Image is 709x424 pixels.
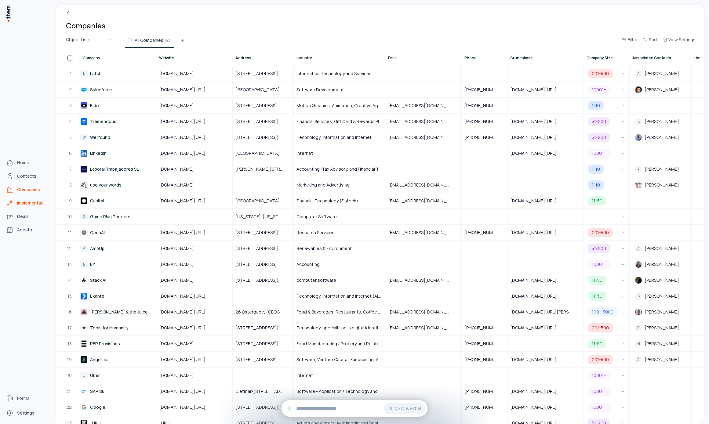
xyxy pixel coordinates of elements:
span: Computer Software [296,214,337,220]
img: Tremendous [80,118,88,125]
span: [EMAIL_ADDRESS][DOMAIN_NAME] [388,230,459,236]
span: Software Development [296,87,344,93]
span: 5 [69,134,72,140]
span: [STREET_ADDRESS][PERSON_NAME][US_STATE] [235,277,291,283]
span: Software, Venture Capital, Fundraising, Angel Investment, Startup Ecosystem [296,357,382,363]
span: Software - Application / Technology and Communications / Enterprise Application Software and Busi... [296,388,382,394]
a: Laborai Trabajadores SL [80,161,156,176]
span: [PERSON_NAME] [645,87,679,92]
img: Exante [80,292,88,300]
a: [PERSON_NAME] & the Juice [80,304,156,319]
span: Accounting, Tax Advisory, and Financial Technology [296,166,382,172]
a: LLatch [80,66,156,81]
span: [EMAIL_ADDRESS][DOMAIN_NAME] [388,277,459,283]
a: Exante [80,288,156,303]
span: [PERSON_NAME] [645,182,679,188]
a: Settings [4,407,50,419]
img: AngelList [80,356,88,363]
span: Food Manufacturing / Grocery and Related Product Merchant Wholesalers / Regenerative Meat and Foo... [296,341,382,347]
span: Accounting [296,261,320,267]
div: K[PERSON_NAME] [630,115,690,128]
div: Continue Chat [282,400,427,417]
div: S[PERSON_NAME] [630,290,690,302]
span: [DOMAIN_NAME][URL] [510,388,564,394]
span: [DOMAIN_NAME][URL][PERSON_NAME] [510,309,581,315]
div: Sabastian V. Niles[PERSON_NAME] [630,84,690,96]
span: [DOMAIN_NAME][URL] [510,118,564,125]
span: 14 [67,277,72,283]
span: Internet [296,372,313,379]
img: LinkedIn [80,150,88,157]
div: Miguel Martin[PERSON_NAME] [630,306,690,318]
span: [PHONE_NUMBER] [464,118,504,125]
a: Forms [4,392,50,404]
span: [STREET_ADDRESS][US_STATE] [235,341,291,347]
span: Marketing and Advertising [296,182,350,188]
span: 12 [67,245,72,252]
div: N [635,340,642,347]
span: 3 [69,103,72,109]
span: [PERSON_NAME] [645,246,679,251]
span: 13 [67,261,72,267]
span: Industry [296,56,312,60]
img: Joe & the Juice [80,308,88,316]
div: Andrew M Ettinger[PERSON_NAME] [630,179,690,191]
span: [EMAIL_ADDRESS][DOMAIN_NAME] [388,118,459,125]
a: Capital [80,193,156,208]
span: [GEOGRAPHIC_DATA], [US_STATE], [GEOGRAPHIC_DATA] [235,150,291,156]
a: Home [4,157,50,169]
span: [PHONE_NUMBER] [464,230,504,236]
a: Companies [4,183,50,196]
span: Research Services [296,230,334,236]
span: [DOMAIN_NAME][URL] [159,118,213,125]
span: Motion Graphics, Animation, Creative Agency, Design-driven brand agency [296,103,382,109]
div: A[PERSON_NAME] [630,242,690,255]
div: W [80,134,88,141]
img: Tools for Humanity [80,324,88,332]
a: pizza-implementations [4,197,50,209]
img: Eido [80,102,88,109]
span: 26 Østergade, [GEOGRAPHIC_DATA], [GEOGRAPHIC_DATA], [GEOGRAPHIC_DATA] [235,309,291,315]
span: computer software [296,277,336,283]
span: 6 [69,150,72,156]
div: A [635,245,642,252]
span: [DOMAIN_NAME][URL] [510,134,564,140]
span: [PHONE_NUMBER] [464,388,504,394]
span: [DOMAIN_NAME] [159,103,201,109]
span: [GEOGRAPHIC_DATA], [STREET_ADDRESS] [235,87,291,93]
span: 2 [69,87,72,93]
button: Filter [619,36,640,47]
span: [DOMAIN_NAME][URL] [159,388,213,394]
span: [DOMAIN_NAME][URL] [159,230,213,236]
img: Miguel Martin [635,308,642,316]
span: 11 [68,230,72,236]
span: [DOMAIN_NAME][URL] [159,309,213,315]
h1: Companies [66,21,105,31]
img: Bernard Aceituno [635,277,642,284]
span: Companies [17,187,40,193]
span: [DOMAIN_NAME][URL] [510,325,564,331]
a: Tremendous [80,114,156,129]
a: Contacts [4,170,50,182]
span: [DOMAIN_NAME][URL] [159,87,213,93]
span: [DOMAIN_NAME][URL] [159,325,213,331]
button: View Settings [660,36,698,47]
span: Agents [17,227,32,233]
span: Renewables & Environment [296,245,352,252]
span: Filter [628,37,638,43]
span: Financial Services, Gift Card & Rewards Platform, Business/Productivity Software, Credit Cards & ... [296,118,382,125]
div: R[PERSON_NAME] [630,322,690,334]
a: UUber [80,368,156,383]
span: [PERSON_NAME] [645,277,679,283]
span: [DOMAIN_NAME][URL] [159,357,213,363]
span: [STREET_ADDRESS] [235,357,284,363]
div: A [635,356,642,363]
span: [DOMAIN_NAME] [159,166,201,172]
button: Continue Chat [384,403,425,414]
span: [DOMAIN_NAME] [159,182,201,188]
div: A[PERSON_NAME] [630,353,690,366]
img: OpenAI [80,229,88,236]
span: [PHONE_NUMBER] [464,325,504,331]
span: [PERSON_NAME] [645,325,679,331]
a: Salesforce [80,82,156,97]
